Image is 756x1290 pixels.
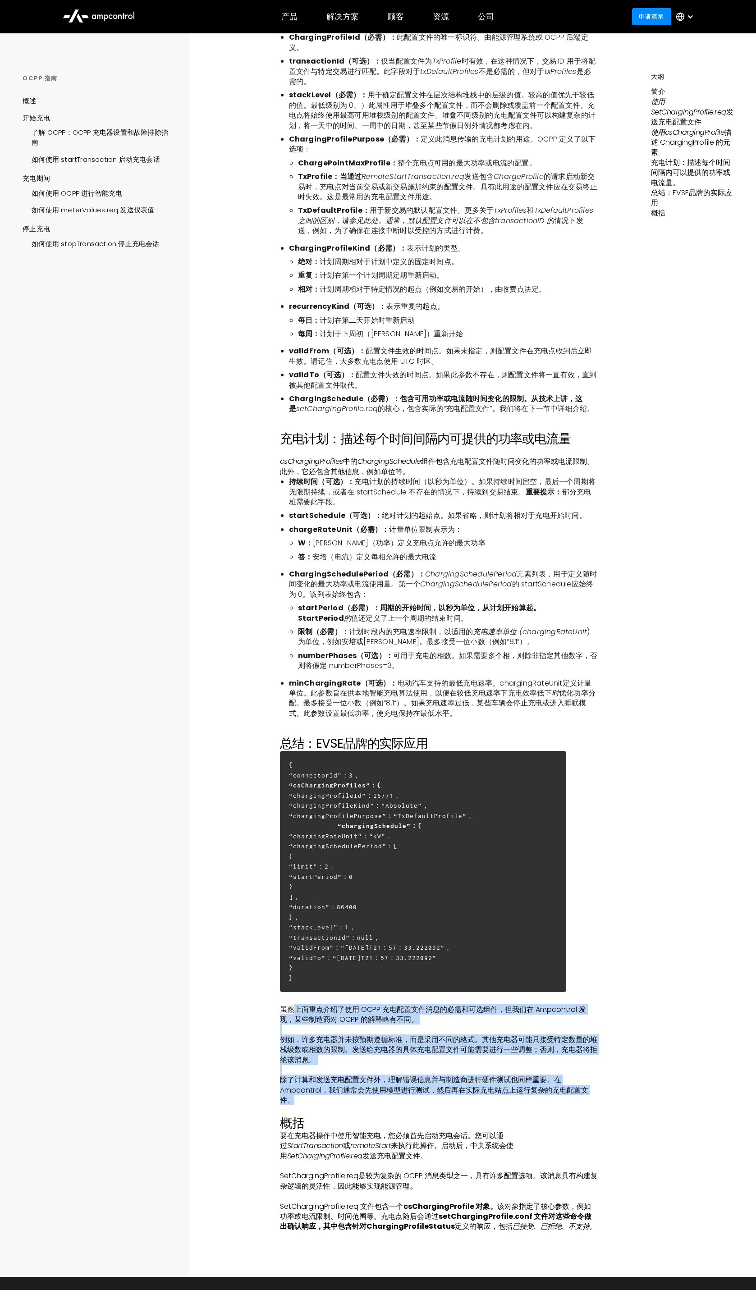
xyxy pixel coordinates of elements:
[280,1114,304,1132] font: 概括
[280,1201,591,1221] font: 该对象指定了核心参数，例如功率或电流限制、时间范围等。充电点随后会通过
[432,56,462,66] font: TxProfile
[32,128,168,147] font: 了解 OCPP：OCPP 充电器设置和故障排除指南
[478,12,494,22] div: 公司
[23,224,50,233] font: 停止充电
[289,761,293,769] font: {
[280,1034,597,1065] font: 例如，许多充电器并未按预期遵循标准，而是采用不同的格式。其他充电器可能只接受特定数量的堆栈级数或相数的限制。发送给充电器的具体充电配置文件可能需要进行一些调整；否则，充电器将拒绝该消息。
[289,346,366,356] font: validFrom（可选）：
[280,1211,591,1231] font: setChargingProfile.conf 文件对这些命令做出确认响应，其中包含针对
[289,842,398,850] font: “chargingSchedulePeriod”：[
[651,157,730,188] font: 充电计划：描述每个时间间隔内可以提供的功率或电流量。
[289,243,407,253] font: ChargingProfileKind（必需）：
[289,393,582,414] font: ChargingSchedule（必需）：包含可用功率或电流随时间变化的限制。从技术上讲，这是
[298,182,597,202] font: 。具有此用途的配置文件应在交易终止时失效。这是最常用的充电配置文件用途。
[512,579,572,589] font: 的 startSchedule
[289,678,592,698] font: 电动汽车支持的最低充电速率。chargingRateUnit定义计量单位。此参数旨在供本地智能充电算法使用，以便在较低充电速率下充电效率低下
[421,456,435,467] font: 组件
[289,134,421,144] font: ChargingProfilePurpose（必需）：
[651,96,726,117] font: 使用SetChargingProfile.req
[289,56,381,66] font: transactionId（可选）：
[370,205,494,215] font: 用于新交易的默认配置文件。更多关于
[289,873,353,880] font: “startPeriod”：0
[298,603,541,623] font: startPeriod（必需）：周期的开始时间，以秒为单位，从计划开始算起。StartPeriod
[386,301,444,311] font: 表示重复的起点。
[289,893,300,901] font: ]，
[289,487,591,507] font: 部分​​充电桩需要此字段。
[289,853,293,860] font: {
[289,688,596,718] font: 优化功率分配。最多接受一位小数（例如“8.1”）。如果充电速率过低，某些车辆会停止充电或进入睡眠模式。此参数设置最低功率，使充电保持在最低水平。
[280,735,428,752] font: 总结：EVSE品牌的实际应用
[478,11,494,22] font: 公司
[289,802,429,809] font: “chargingProfileKind”：“Absolute”，
[298,627,349,637] font: 限制（必需）：
[287,1151,362,1161] font: SetChargingProfile.req
[305,225,488,236] font: ，例如，为了确保在连接中断时以受控的方式进行计费。
[289,914,300,921] font: }，
[289,579,594,599] font: 应始终为 0。该列表始终包含：
[320,284,546,294] font: 计划周期相对于特定情况的起点（例如交易的开始），由收费点决定。
[289,90,368,100] font: stackLevel（必需）：
[280,1075,588,1105] font: 除了计算和发送充电配置文件外，理解错误信息并与制造商进行硬件测试也同样重要。在 Ampcontrol，我们通常会先使用模型进行测试，然后再在实际充电站点上运行复杂的充电配置文件。
[289,524,389,535] font: chargeRateUnit（必需）：
[473,627,587,637] font: 充电速率单位 (chargingRateUnit
[298,205,593,225] font: TxDefaultProfiles之间的区别，请参见此处。通常，默认配置文件可以在不包含
[23,123,174,150] a: 了解 OCPP：OCPP 充电器设置和故障排除指南
[23,234,159,251] a: 如何使用 stopTransaction 停止充电会话
[494,205,527,215] font: TxProfiles
[298,329,320,339] font: 每周：
[289,883,293,890] font: }
[298,205,370,215] font: TxDefaultProfile：
[289,934,380,941] font: “transactionId”：null，
[32,188,122,198] font: 如何使用 OCPP 进行智能充电
[289,678,398,688] font: minChargingRate（可选）：
[420,579,512,589] font: ChargingSchedulePeriod
[289,32,588,52] font: 此配置文件的唯一标识符。由能源管理系统或 OCPP 后端定义。
[298,171,362,182] font: TxProfile：当通过
[298,538,313,548] font: W：
[494,171,544,182] font: ChargeProfile
[349,627,473,637] font: 计划时段内的充电速率限制，以适用的
[280,1130,504,1151] font: 要在充电器操作中使用智能充电，您必须首先启动充电会话。您可以通过
[23,201,154,217] a: 如何使用 meterValues.req 发送仪表值
[289,812,474,819] font: “chargingProfilePurpose”：“TxDefaultProfile”，
[639,13,664,20] font: 申请演示
[358,613,468,623] font: 还定义了上一个周期的结束时间。
[433,11,449,22] font: 资源
[367,1221,455,1231] font: ChargingProfileStatus
[389,524,462,535] font: 计量单位限制表示为：
[298,256,320,267] font: 绝对：
[651,107,733,127] font: 发送充电配置文件
[479,66,545,77] font: 不是必需的，但对于
[320,256,458,267] font: 计划周期相对于计划中定义的固定时间点。
[23,96,36,105] font: 概述
[289,66,591,87] font: 是必需的。
[326,11,359,22] font: 解决方案
[289,90,596,130] font: 用于确定配置文件在层次结构堆栈中的层级的值。较高的值优先于较低的值。最低级别为 0。）此属性用于堆叠多个配置文件，而不会删除或覆盖前一个配置文件。充电点将始终使用最高可用堆栈级别的配置文件。堆叠...
[289,924,356,931] font: “stackLevel”：1，
[280,1140,514,1161] font: 来执行此操作。启动后，中央系统会使用
[298,284,320,294] font: 相对：
[351,613,358,623] font: 值
[280,1201,403,1212] font: SetChargingProfile.req 文件包含一个
[289,954,436,961] font: “validTo”：“[DATE]T21：57：33.222092”
[298,315,320,325] font: 每日：
[651,72,664,81] font: 大纲
[403,1201,497,1212] font: csChargingProfile 对象。
[362,1151,427,1161] font: 发送充电配置文件。
[289,569,425,579] font: ChargingSchedulePeriod（必需）：
[289,510,382,521] font: startSchedule（可选）：
[382,510,586,521] font: 绝对计划的起始点。如果省略，则计划将相对于充电开始时间。
[280,1171,358,1181] font: SetChargingProfile.req
[632,8,671,25] a: 申请演示
[344,613,351,623] font: 的
[280,456,343,467] font: csChargingProfiles
[289,903,357,910] font: “duration”：86400
[281,12,298,22] div: 产品
[287,1140,343,1151] font: StartTransaction
[651,208,665,218] font: 概括
[410,1181,417,1191] font: 。
[420,66,478,77] font: txDefaultProfiles
[320,315,415,325] font: 计划在第二天开始时重新启动
[378,403,400,414] font: 的核心
[298,270,320,280] font: 重复：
